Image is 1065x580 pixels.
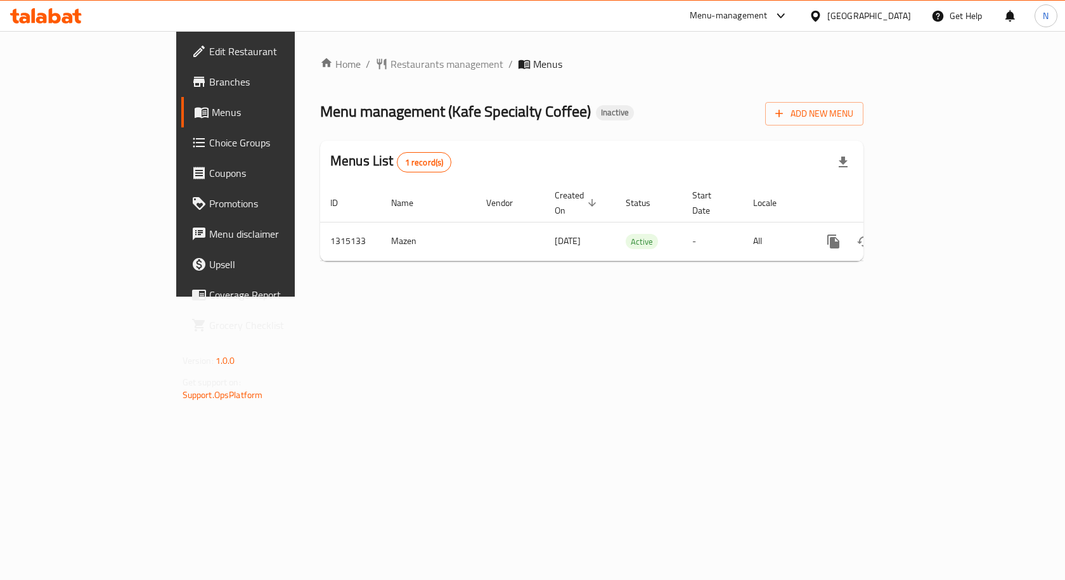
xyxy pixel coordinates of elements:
span: Menu disclaimer [209,226,344,242]
button: Add New Menu [765,102,863,126]
span: Active [626,235,658,249]
span: Promotions [209,196,344,211]
a: Promotions [181,188,354,219]
button: Change Status [849,226,879,257]
span: 1 record(s) [397,157,451,169]
span: Edit Restaurant [209,44,344,59]
button: more [818,226,849,257]
span: Menus [533,56,562,72]
span: Branches [209,74,344,89]
div: Inactive [596,105,634,120]
li: / [508,56,513,72]
span: N [1043,9,1049,23]
span: Coverage Report [209,287,344,302]
table: enhanced table [320,184,950,261]
a: Upsell [181,249,354,280]
span: Menu management ( Kafe Specialty Coffee ) [320,97,591,126]
a: Branches [181,67,354,97]
div: Total records count [397,152,452,172]
div: Export file [828,147,858,177]
span: [DATE] [555,233,581,249]
td: - [682,222,743,261]
a: Choice Groups [181,127,354,158]
a: Grocery Checklist [181,310,354,340]
span: Start Date [692,188,728,218]
span: Grocery Checklist [209,318,344,333]
td: Mazen [381,222,476,261]
span: Inactive [596,107,634,118]
span: Add New Menu [775,106,853,122]
span: Version: [183,352,214,369]
span: Choice Groups [209,135,344,150]
span: ID [330,195,354,210]
span: Menus [212,105,344,120]
span: Locale [753,195,793,210]
a: Menu disclaimer [181,219,354,249]
a: Support.OpsPlatform [183,387,263,403]
div: Menu-management [690,8,768,23]
span: 1.0.0 [216,352,235,369]
th: Actions [808,184,950,222]
a: Edit Restaurant [181,36,354,67]
a: Restaurants management [375,56,503,72]
span: Created On [555,188,600,218]
div: [GEOGRAPHIC_DATA] [827,9,911,23]
span: Restaurants management [390,56,503,72]
td: All [743,222,808,261]
div: Active [626,234,658,249]
span: Name [391,195,430,210]
span: Status [626,195,667,210]
span: Vendor [486,195,529,210]
span: Get support on: [183,374,241,390]
span: Coupons [209,165,344,181]
nav: breadcrumb [320,56,863,72]
span: Upsell [209,257,344,272]
a: Coupons [181,158,354,188]
h2: Menus List [330,151,451,172]
a: Menus [181,97,354,127]
a: Coverage Report [181,280,354,310]
li: / [366,56,370,72]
